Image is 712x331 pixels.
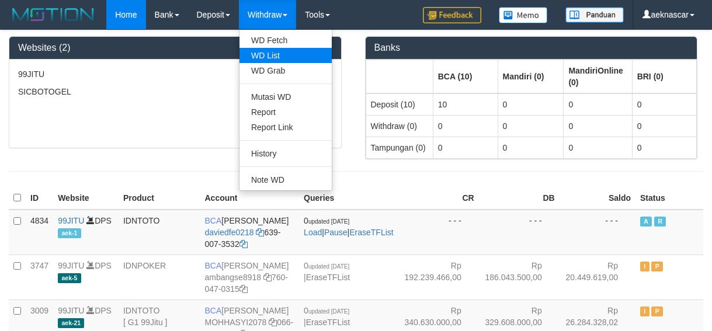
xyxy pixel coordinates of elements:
[479,210,560,255] td: - - -
[304,228,322,237] a: Load
[499,7,548,23] img: Button%20Memo.svg
[119,187,200,210] th: Product
[564,115,632,137] td: 0
[564,137,632,158] td: 0
[640,217,652,227] span: Active
[239,89,332,104] a: Mutasi WD
[304,216,349,225] span: 0
[239,104,332,120] a: Report
[560,187,635,210] th: Saldo
[304,261,350,282] span: |
[58,306,84,315] a: 99JITU
[53,255,119,299] td: DPS
[239,239,248,249] a: Copy 6390073532 to clipboard
[632,115,696,137] td: 0
[18,86,332,97] p: SICBOTOGEL
[632,60,696,93] th: Group: activate to sort column ascending
[398,255,479,299] td: Rp 192.239.466,00
[651,262,663,271] span: Paused
[324,228,348,237] a: Pause
[560,255,635,299] td: Rp 20.449.619,00
[349,228,393,237] a: EraseTFList
[239,63,332,78] a: WD Grab
[498,137,564,158] td: 0
[299,187,398,210] th: Queries
[256,228,264,237] a: Copy daviedfe0218 to clipboard
[304,306,350,327] span: |
[18,43,332,53] h3: Websites (2)
[433,60,498,93] th: Group: activate to sort column ascending
[635,187,703,210] th: Status
[53,210,119,255] td: DPS
[374,43,689,53] h3: Banks
[200,187,300,210] th: Account
[423,7,481,23] img: Feedback.jpg
[308,308,349,315] span: updated [DATE]
[564,93,632,116] td: 0
[58,318,84,328] span: aek-21
[58,216,84,225] a: 99JITU
[366,137,433,158] td: Tampungan (0)
[239,284,248,294] a: Copy 7600470315 to clipboard
[304,306,349,315] span: 0
[58,228,81,238] span: aek-1
[308,218,349,225] span: updated [DATE]
[398,187,479,210] th: CR
[654,217,666,227] span: Running
[398,210,479,255] td: - - -
[205,216,222,225] span: BCA
[269,318,277,327] a: Copy MOHHASYI2078 to clipboard
[26,255,53,299] td: 3747
[205,318,267,327] a: MOHHASYI2078
[479,187,560,210] th: DB
[53,187,119,210] th: Website
[565,7,624,23] img: panduan.png
[640,262,650,271] span: Inactive
[366,115,433,137] td: Withdraw (0)
[304,216,394,237] span: | |
[306,318,350,327] a: EraseTFList
[632,137,696,158] td: 0
[366,60,433,93] th: Group: activate to sort column ascending
[308,263,349,270] span: updated [DATE]
[498,115,564,137] td: 0
[306,273,350,282] a: EraseTFList
[640,306,650,316] span: Inactive
[119,255,200,299] td: IDNPOKER
[498,93,564,116] td: 0
[479,255,560,299] td: Rp 186.043.500,00
[239,120,332,135] a: Report Link
[239,48,332,63] a: WD List
[58,273,81,283] span: aek-5
[433,137,498,158] td: 0
[239,172,332,187] a: Note WD
[205,306,222,315] span: BCA
[239,33,332,48] a: WD Fetch
[304,261,349,270] span: 0
[433,93,498,116] td: 10
[205,273,262,282] a: ambangse8918
[200,255,300,299] td: [PERSON_NAME] 760-047-0315
[560,210,635,255] td: - - -
[632,93,696,116] td: 0
[58,261,84,270] a: 99JITU
[498,60,564,93] th: Group: activate to sort column ascending
[366,93,433,116] td: Deposit (10)
[263,273,272,282] a: Copy ambangse8918 to clipboard
[205,261,222,270] span: BCA
[26,187,53,210] th: ID
[239,146,332,161] a: History
[433,115,498,137] td: 0
[564,60,632,93] th: Group: activate to sort column ascending
[200,210,300,255] td: [PERSON_NAME] 639-007-3532
[26,210,53,255] td: 4834
[119,210,200,255] td: IDNTOTO
[205,228,254,237] a: daviedfe0218
[18,68,332,80] p: 99JITU
[651,306,663,316] span: Paused
[9,6,98,23] img: MOTION_logo.png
